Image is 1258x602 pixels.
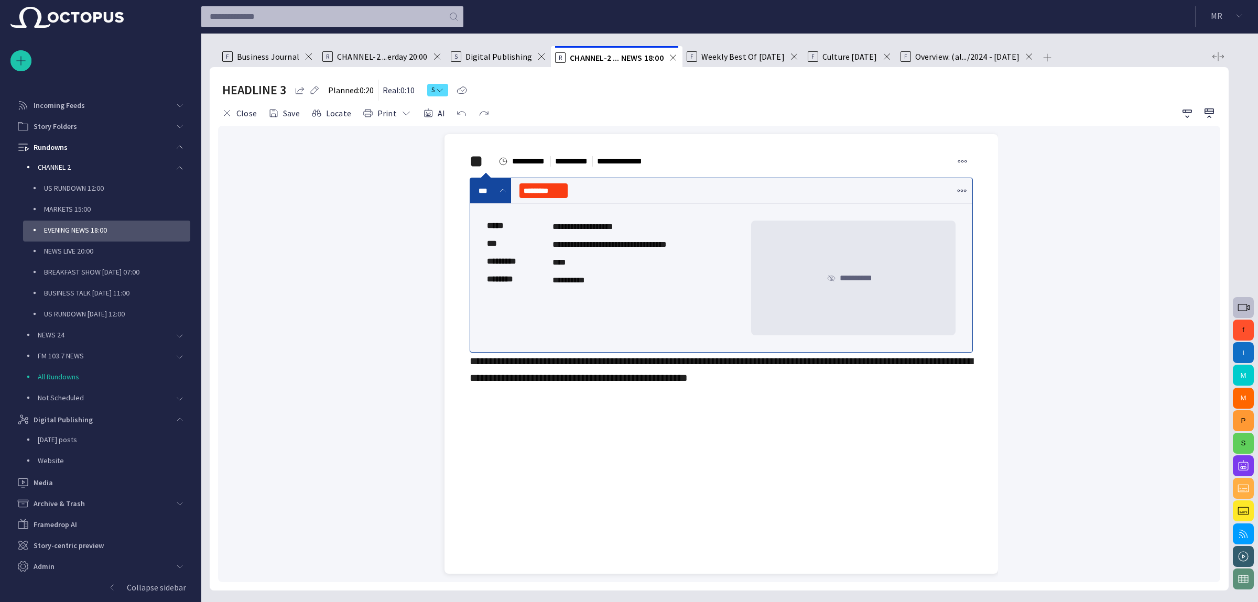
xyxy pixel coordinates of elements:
span: Digital Publishing [465,51,532,62]
p: F [808,51,818,62]
p: Real: 0:10 [383,84,415,96]
p: Rundowns [34,142,68,152]
p: EVENING NEWS 18:00 [44,225,190,235]
p: US RUNDOWN 12:00 [44,183,190,193]
p: NEWS 24 [38,330,169,340]
div: Story-centric preview [10,535,190,556]
p: US RUNDOWN [DATE] 12:00 [44,309,190,319]
p: S [451,51,461,62]
button: S [1233,433,1254,454]
span: Culture [DATE] [822,51,877,62]
p: Digital Publishing [34,414,93,425]
p: FM 103.7 NEWS [38,351,169,361]
div: Framedrop AI [10,514,190,535]
button: I [1233,342,1254,363]
div: NEWS LIVE 20:00 [23,242,190,262]
div: FWeekly Best Of [DATE] [682,46,804,67]
div: FBusiness Journal [218,46,318,67]
div: All Rundowns [17,367,190,388]
p: BREAKFAST SHOW [DATE] 07:00 [44,267,190,277]
span: Overview: (al.../2024 - [DATE] [915,51,1020,62]
p: R [322,51,333,62]
div: Website [17,451,190,472]
p: [DATE] posts [38,434,190,445]
div: US RUNDOWN 12:00 [23,179,190,200]
p: F [687,51,697,62]
div: MARKETS 15:00 [23,200,190,221]
span: Weekly Best Of [DATE] [701,51,785,62]
p: Story Folders [34,121,77,132]
button: S [427,81,448,100]
p: Framedrop AI [34,519,77,530]
p: Incoming Feeds [34,100,85,111]
p: Website [38,455,190,466]
div: [DATE] posts [17,430,190,451]
p: R [555,52,566,63]
button: Save [265,104,303,123]
div: BUSINESS TALK [DATE] 11:00 [23,283,190,304]
button: Print [359,104,415,123]
span: CHANNEL-2 ... NEWS 18:00 [570,52,664,63]
p: Archive & Trash [34,498,85,509]
div: RCHANNEL-2 ... NEWS 18:00 [551,46,682,67]
button: MR [1202,6,1252,25]
p: CHANNEL 2 [38,162,169,172]
p: NEWS LIVE 20:00 [44,246,190,256]
span: S [431,85,436,95]
div: Media [10,472,190,493]
div: BREAKFAST SHOW [DATE] 07:00 [23,262,190,283]
h2: HEADLINE 3 [222,82,286,98]
button: M [1233,365,1254,386]
div: FCulture [DATE] [804,46,896,67]
div: US RUNDOWN [DATE] 12:00 [23,304,190,325]
button: Collapse sidebar [10,577,190,598]
button: P [1233,410,1254,431]
p: Admin [34,561,55,572]
p: M R [1211,9,1222,22]
p: BUSINESS TALK [DATE] 11:00 [44,288,190,298]
p: Planned: 0:20 [328,84,374,96]
ul: main menu [10,74,190,560]
button: Locate [308,104,355,123]
p: Story-centric preview [34,540,104,551]
p: All Rundowns [38,371,190,382]
button: Close [218,104,261,123]
button: f [1233,320,1254,341]
p: F [222,51,233,62]
button: AI [419,104,449,123]
div: FOverview: (al.../2024 - [DATE] [896,46,1038,67]
div: RCHANNEL-2 ...erday 20:00 [318,46,447,67]
p: Not Scheduled [38,392,169,403]
div: EVENING NEWS 18:00 [23,221,190,242]
button: M [1233,388,1254,409]
img: Octopus News Room [10,7,124,28]
span: Business Journal [237,51,299,62]
span: CHANNEL-2 ...erday 20:00 [337,51,428,62]
div: SDigital Publishing [447,46,551,67]
p: F [901,51,911,62]
p: Collapse sidebar [127,581,186,594]
p: MARKETS 15:00 [44,204,190,214]
p: Media [34,477,53,488]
